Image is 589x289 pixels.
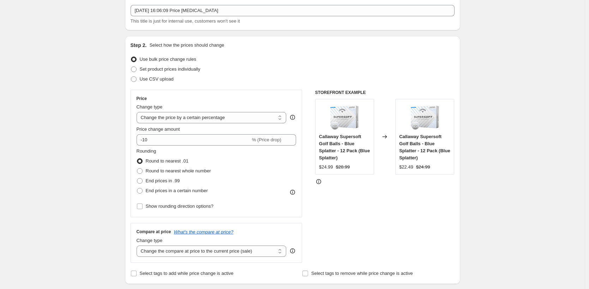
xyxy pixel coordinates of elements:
[399,164,413,171] div: $22.49
[146,188,208,193] span: End prices in a certain number
[174,229,234,235] button: What's the compare at price?
[137,104,163,110] span: Change type
[146,158,188,164] span: Round to nearest .01
[137,148,156,154] span: Rounding
[411,103,439,131] img: SupersoftSplatterBlue5_80x.jpg
[399,134,450,160] span: Callaway Supersoft Golf Balls - Blue Splatter - 12 Pack (Blue Splatter)
[137,229,171,235] h3: Compare at price
[289,247,296,254] div: help
[140,271,234,276] span: Select tags to add while price change is active
[146,204,214,209] span: Show rounding direction options?
[319,134,370,160] span: Callaway Supersoft Golf Balls - Blue Splatter - 12 Pack (Blue Splatter)
[137,238,163,243] span: Change type
[149,42,224,49] p: Select how the prices should change
[131,18,240,24] span: This title is just for internal use, customers won't see it
[140,57,196,62] span: Use bulk price change rules
[319,164,333,171] div: $24.99
[330,103,359,131] img: SupersoftSplatterBlue5_80x.jpg
[137,126,180,132] span: Price change amount
[140,66,200,72] span: Set product prices individually
[137,134,251,146] input: -15
[315,90,455,95] h6: STOREFRONT EXAMPLE
[252,137,281,142] span: % (Price drop)
[336,164,350,171] strike: $28.99
[289,114,296,121] div: help
[131,5,455,16] input: 30% off holiday sale
[131,42,147,49] h2: Step 2.
[311,271,413,276] span: Select tags to remove while price change is active
[140,76,174,82] span: Use CSV upload
[146,178,180,183] span: End prices in .99
[137,96,147,101] h3: Price
[416,164,430,171] strike: $24.99
[146,168,211,173] span: Round to nearest whole number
